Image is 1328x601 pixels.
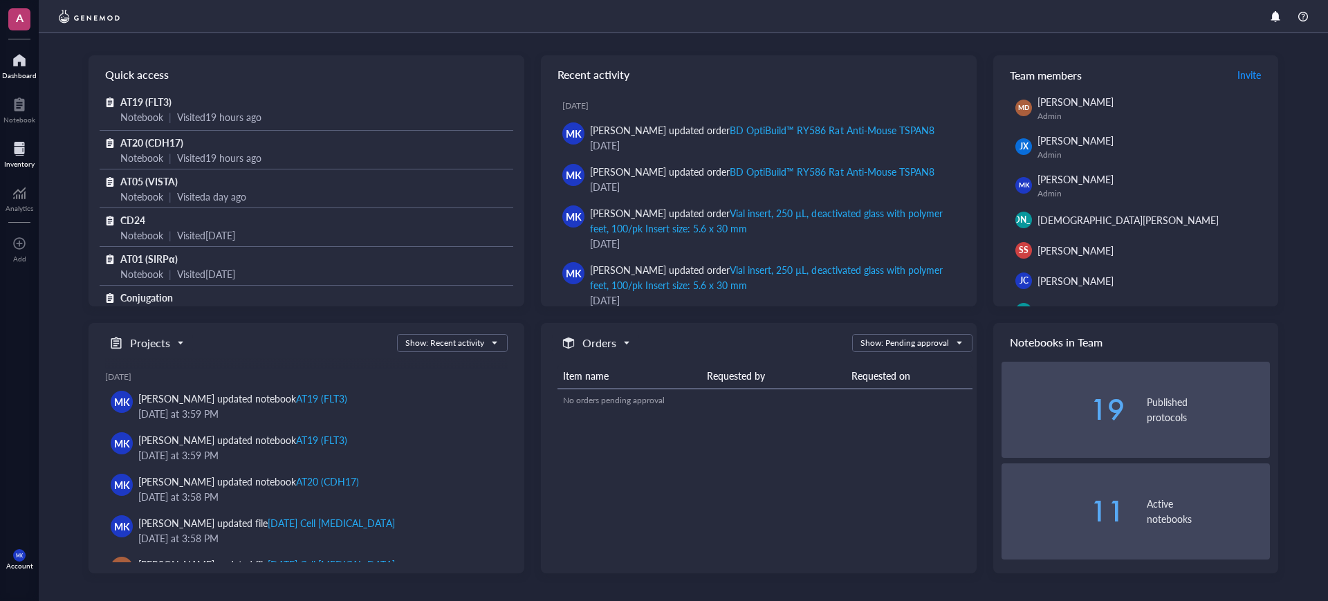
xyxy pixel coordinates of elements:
div: Vial insert, 250 µL, deactivated glass with polymer feet, 100/pk Insert size: 5.6 x 30 mm [590,206,943,235]
a: Notebook [3,93,35,124]
a: MK[PERSON_NAME] updated orderBD OptiBuild™ RY586 Rat Anti-Mouse TSPAN8[DATE] [552,158,966,200]
h5: Orders [582,335,616,351]
div: Notebook [120,109,163,124]
div: | [169,109,172,124]
div: [DATE] [590,138,954,153]
a: MK[PERSON_NAME] updated notebookAT19 (FLT3)[DATE] at 3:59 PM [105,385,508,427]
a: Inventory [4,138,35,168]
th: Requested by [701,363,845,389]
h5: Projects [130,335,170,351]
th: Item name [557,363,701,389]
span: JC [1020,275,1029,287]
span: [DEMOGRAPHIC_DATA][PERSON_NAME] [1037,213,1219,227]
span: AT19 (FLT3) [120,95,172,109]
div: [DATE] at 3:58 PM [138,530,497,546]
div: Quick access [89,55,524,94]
div: [PERSON_NAME] updated notebook [138,432,347,447]
span: [PERSON_NAME] [1037,304,1114,318]
span: CD24 [120,213,145,227]
a: MK[PERSON_NAME] updated notebookAT20 (CDH17)[DATE] at 3:58 PM [105,468,508,510]
div: Team members [993,55,1278,94]
div: 11 [1002,497,1125,525]
div: | [169,150,172,165]
div: | [169,189,172,204]
div: Account [6,562,33,570]
div: [DATE] [105,371,508,382]
span: [PERSON_NAME] [1037,95,1114,109]
div: [PERSON_NAME] updated file [138,515,395,530]
span: AT05 (VISTA) [120,174,178,188]
div: Notebooks in Team [993,323,1278,362]
a: MK[PERSON_NAME] updated orderBD OptiBuild™ RY586 Rat Anti-Mouse TSPAN8[DATE] [552,117,966,158]
span: AT01 (SIRPα) [120,252,178,266]
span: MK [114,477,130,492]
div: [PERSON_NAME] updated notebook [138,391,347,406]
span: JW [1018,306,1029,317]
div: [PERSON_NAME] updated notebook [138,474,359,489]
div: Visited 19 hours ago [177,150,261,165]
div: Notebook [120,189,163,204]
div: Show: Pending approval [860,337,949,349]
div: [DATE] [590,179,954,194]
a: MK[PERSON_NAME] updated orderVial insert, 250 µL, deactivated glass with polymer feet, 100/pk Ins... [552,200,966,257]
div: BD OptiBuild™ RY586 Rat Anti-Mouse TSPAN8 [730,165,934,178]
button: Invite [1237,64,1262,86]
span: MK [566,266,582,281]
span: [PERSON_NAME] [1037,243,1114,257]
span: MK [566,126,582,141]
span: MK [114,394,130,409]
div: [PERSON_NAME] updated order [590,122,934,138]
div: Visited 19 hours ago [177,109,261,124]
div: [DATE] at 3:58 PM [138,489,497,504]
span: JX [1020,140,1029,153]
span: Invite [1237,68,1261,82]
div: AT19 (FLT3) [296,433,347,447]
span: SS [1019,244,1029,257]
a: MK[PERSON_NAME] updated orderVial insert, 250 µL, deactivated glass with polymer feet, 100/pk Ins... [552,257,966,313]
a: Analytics [6,182,33,212]
div: [DATE] at 3:59 PM [138,406,497,421]
div: Show: Recent activity [405,337,484,349]
div: Notebook [3,115,35,124]
span: MK [566,209,582,224]
span: MK [16,553,23,558]
div: [PERSON_NAME] updated order [590,205,954,236]
th: Requested on [846,363,972,389]
div: No orders pending approval [563,394,967,407]
div: 19 [1002,396,1125,423]
div: Admin [1037,188,1264,199]
div: Add [13,255,26,263]
span: [PERSON_NAME] [1037,172,1114,186]
div: Recent activity [541,55,977,94]
span: MK [114,519,130,534]
a: Dashboard [2,49,37,80]
div: Visited [DATE] [177,266,235,281]
span: A [16,9,24,26]
div: Visited [DATE] [177,228,235,243]
span: MK [114,436,130,451]
div: | [169,266,172,281]
div: Notebook [120,228,163,243]
span: MK [566,167,582,183]
img: genemod-logo [55,8,123,25]
span: Conjugation [120,290,173,304]
div: Admin [1037,111,1264,122]
div: Dashboard [2,71,37,80]
div: [DATE] [562,100,966,111]
div: Inventory [4,160,35,168]
div: Notebook [120,150,163,165]
div: [DATE] Cell [MEDICAL_DATA] [268,516,394,530]
div: [PERSON_NAME] updated order [590,164,934,179]
a: MK[PERSON_NAME] updated notebookAT19 (FLT3)[DATE] at 3:59 PM [105,427,508,468]
div: Vial insert, 250 µL, deactivated glass with polymer feet, 100/pk Insert size: 5.6 x 30 mm [590,263,943,292]
div: Analytics [6,204,33,212]
div: [PERSON_NAME] updated order [590,262,954,293]
span: MD [1018,103,1029,113]
div: Notebook [120,266,163,281]
div: BD OptiBuild™ RY586 Rat Anti-Mouse TSPAN8 [730,123,934,137]
a: MK[PERSON_NAME] updated file[DATE] Cell [MEDICAL_DATA][DATE] at 3:58 PM [105,510,508,551]
div: Active notebooks [1147,496,1270,526]
div: Visited a day ago [177,189,246,204]
div: AT20 (CDH17) [296,474,359,488]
